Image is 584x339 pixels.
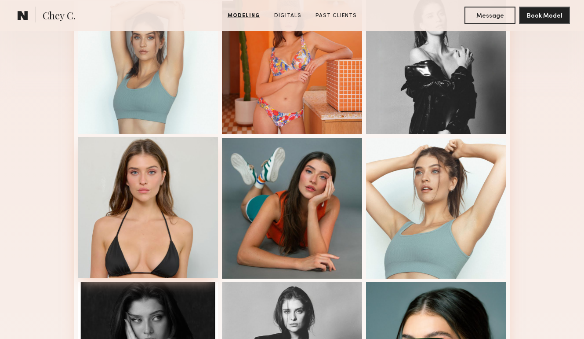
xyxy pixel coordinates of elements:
[519,7,570,24] button: Book Model
[464,7,515,24] button: Message
[271,12,305,20] a: Digitals
[43,9,76,24] span: Chey C.
[519,11,570,19] a: Book Model
[312,12,360,20] a: Past Clients
[224,12,264,20] a: Modeling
